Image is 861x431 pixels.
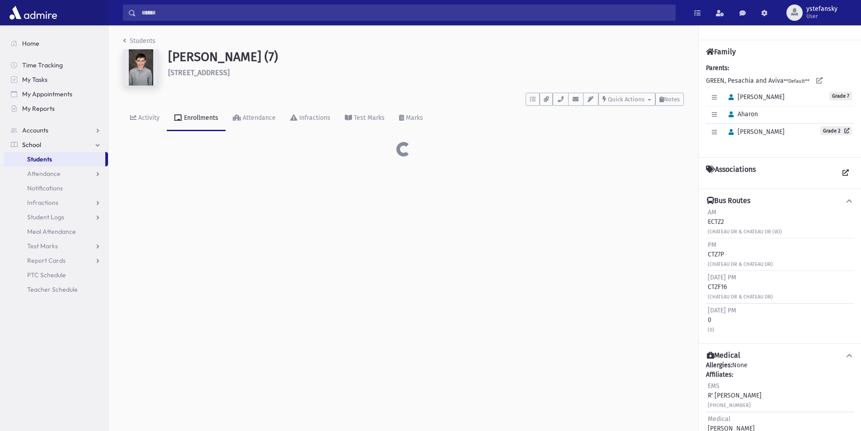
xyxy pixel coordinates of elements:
[725,128,785,136] span: [PERSON_NAME]
[4,239,108,253] a: Test Marks
[708,274,736,281] span: [DATE] PM
[27,213,64,221] span: Student Logs
[22,141,41,149] span: School
[706,165,756,181] h4: Associations
[352,114,385,122] div: Test Marks
[22,90,72,98] span: My Appointments
[297,114,330,122] div: Infractions
[123,37,155,45] a: Students
[4,195,108,210] a: Infractions
[27,155,52,163] span: Students
[4,137,108,152] a: School
[708,381,762,410] div: R' [PERSON_NAME]
[123,106,167,131] a: Activity
[27,271,66,279] span: PTC Schedule
[4,282,108,297] a: Teacher Schedule
[706,361,732,369] b: Allergies:
[226,106,283,131] a: Attendance
[4,181,108,195] a: Notifications
[4,101,108,116] a: My Reports
[27,285,78,294] span: Teacher Schedule
[4,224,108,239] a: Meal Attendance
[136,114,160,122] div: Activity
[27,256,66,265] span: Report Cards
[168,68,684,77] h6: [STREET_ADDRESS]
[608,96,645,103] span: Quick Actions
[725,110,758,118] span: Aharon
[708,327,714,333] small: (0)
[27,170,61,178] span: Attendance
[706,64,729,72] b: Parents:
[4,253,108,268] a: Report Cards
[706,47,736,56] h4: Family
[4,210,108,224] a: Student Logs
[708,240,773,269] div: CTZ7P
[708,229,782,235] small: (CHATEAU DR & CHATEAU DR (W))
[27,227,76,236] span: Meal Attendance
[27,184,63,192] span: Notifications
[392,106,430,131] a: Marks
[706,196,854,206] button: Bus Routes
[655,93,684,106] button: Notes
[136,5,675,21] input: Search
[707,351,740,360] h4: Medical
[598,93,655,106] button: Quick Actions
[708,307,736,314] span: [DATE] PM
[708,306,736,334] div: 0
[708,261,773,267] small: (CHATEAU DR & CHATEAU DR)
[4,72,108,87] a: My Tasks
[7,4,59,22] img: AdmirePro
[182,114,218,122] div: Enrollments
[404,114,423,122] div: Marks
[4,152,105,166] a: Students
[22,61,63,69] span: Time Tracking
[241,114,276,122] div: Attendance
[806,13,837,20] span: User
[708,241,716,249] span: PM
[829,92,852,100] span: Grade 7
[706,63,854,150] div: GREEN, Pesachia and Aviva
[706,371,733,379] b: Affiliates:
[708,415,730,423] span: Medical
[706,351,854,360] button: Medical
[167,106,226,131] a: Enrollments
[4,58,108,72] a: Time Tracking
[707,196,750,206] h4: Bus Routes
[168,49,684,65] h1: [PERSON_NAME] (7)
[4,166,108,181] a: Attendance
[4,36,108,51] a: Home
[725,93,785,101] span: [PERSON_NAME]
[123,36,155,49] nav: breadcrumb
[4,123,108,137] a: Accounts
[22,104,55,113] span: My Reports
[708,208,782,236] div: ECTZ2
[664,96,680,103] span: Notes
[27,199,58,207] span: Infractions
[27,242,58,250] span: Test Marks
[708,382,720,390] span: EMS
[820,126,852,135] a: Grade 2
[22,76,47,84] span: My Tasks
[837,165,854,181] a: View all Associations
[338,106,392,131] a: Test Marks
[283,106,338,131] a: Infractions
[708,294,773,300] small: (CHATEAU DR & CHATEAU DR)
[708,273,773,301] div: CTZF16
[806,5,837,13] span: ystefansky
[708,403,751,408] small: [PHONE_NUMBER]
[4,268,108,282] a: PTC Schedule
[708,208,716,216] span: AM
[22,126,48,134] span: Accounts
[22,39,39,47] span: Home
[4,87,108,101] a: My Appointments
